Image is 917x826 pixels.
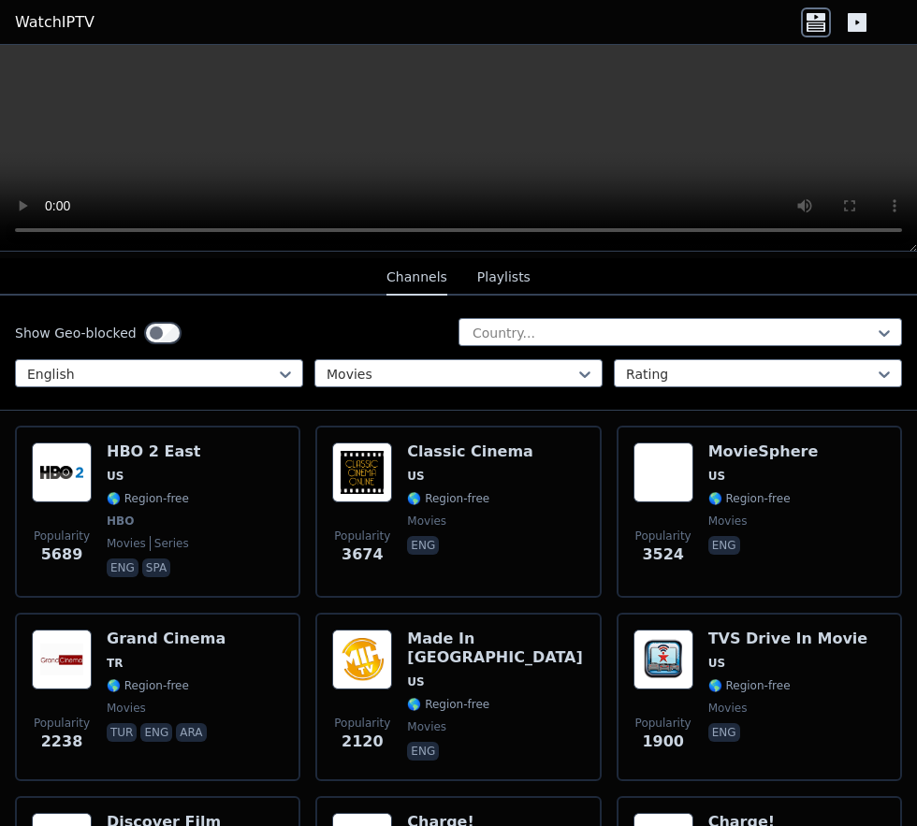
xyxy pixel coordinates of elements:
[708,491,791,506] span: 🌎 Region-free
[150,536,189,551] span: series
[708,678,791,693] span: 🌎 Region-free
[708,656,725,671] span: US
[334,529,390,543] span: Popularity
[407,442,533,461] h6: Classic Cinema
[107,536,146,551] span: movies
[642,543,684,566] span: 3524
[15,11,95,34] a: WatchIPTV
[107,491,189,506] span: 🌎 Region-free
[407,674,424,689] span: US
[107,656,123,671] span: TR
[477,260,531,296] button: Playlists
[708,701,748,716] span: movies
[107,723,137,742] p: tur
[107,701,146,716] span: movies
[708,723,740,742] p: eng
[642,731,684,753] span: 1900
[107,514,134,529] span: HBO
[176,723,206,742] p: ara
[708,469,725,484] span: US
[407,630,584,667] h6: Made In [GEOGRAPHIC_DATA]
[407,469,424,484] span: US
[633,630,693,689] img: TVS Drive In Movie
[342,543,384,566] span: 3674
[334,716,390,731] span: Popularity
[15,324,137,342] label: Show Geo-blocked
[407,697,489,712] span: 🌎 Region-free
[633,442,693,502] img: MovieSphere
[332,442,392,502] img: Classic Cinema
[407,514,446,529] span: movies
[142,558,170,577] p: spa
[107,678,189,693] span: 🌎 Region-free
[107,442,200,461] h6: HBO 2 East
[107,630,226,648] h6: Grand Cinema
[386,260,447,296] button: Channels
[107,469,124,484] span: US
[32,630,92,689] img: Grand Cinema
[635,529,691,543] span: Popularity
[140,723,172,742] p: eng
[635,716,691,731] span: Popularity
[332,630,392,689] img: Made In Hollywood
[34,529,90,543] span: Popularity
[342,731,384,753] span: 2120
[41,731,83,753] span: 2238
[407,742,439,761] p: eng
[708,442,819,461] h6: MovieSphere
[407,536,439,555] p: eng
[41,543,83,566] span: 5689
[708,630,868,648] h6: TVS Drive In Movie
[708,514,748,529] span: movies
[407,491,489,506] span: 🌎 Region-free
[708,536,740,555] p: eng
[407,719,446,734] span: movies
[32,442,92,502] img: HBO 2 East
[34,716,90,731] span: Popularity
[107,558,138,577] p: eng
